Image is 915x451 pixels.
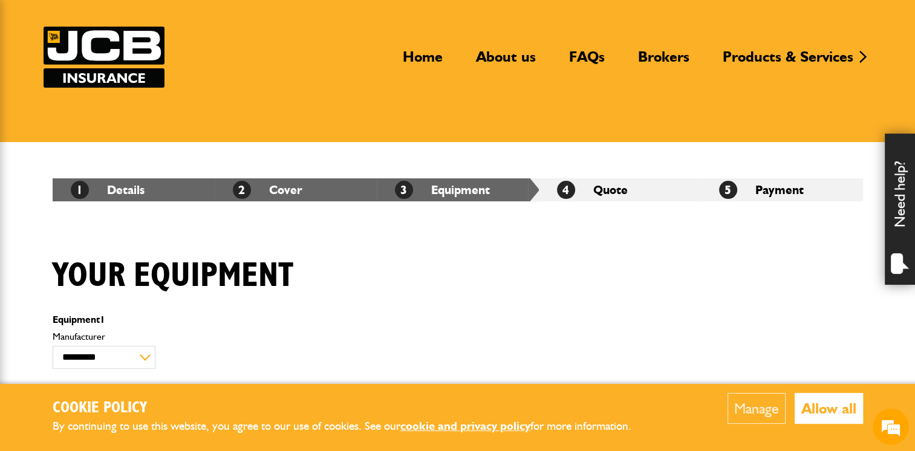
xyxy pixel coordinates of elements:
[200,229,221,236] div: [DATE]
[377,178,539,201] li: Equipment
[467,48,545,76] a: About us
[701,178,863,201] li: Payment
[53,332,587,342] label: Manufacturer
[198,6,227,35] div: Minimize live chat window
[233,183,302,197] a: 2Cover
[53,417,651,436] p: By continuing to use this website, you agree to our use of cookies. See our for more information.
[539,178,701,201] li: Quote
[53,399,651,418] h2: Cookie Policy
[71,181,89,199] span: 1
[60,224,174,240] span: JCB Insurance
[100,314,105,325] span: 1
[714,48,862,76] a: Products & Services
[719,181,737,199] span: 5
[60,120,174,136] span: JCB Insurance
[71,183,145,197] a: 1Details
[53,256,293,296] h1: Your equipment
[183,177,221,184] div: 22 hours ago
[60,136,212,150] p: Hi, welcome to JCB Insurance, how may I help you?
[557,181,575,199] span: 4
[795,393,863,424] button: Allow all
[44,27,164,88] img: JCB Insurance Services logo
[400,419,530,433] a: cookie and privacy policy
[233,181,251,199] span: 2
[728,393,786,424] button: Manage
[18,126,48,143] img: d_20077148190_operators_62643000001515001
[60,172,174,188] span: [PERSON_NAME]
[885,134,915,285] div: Need help?
[18,172,48,202] img: your-liabilities
[60,241,212,255] div: What do JCB's plant policies cover?
[63,68,203,83] div: Conversation(s)
[18,231,48,248] img: photo.ls
[560,48,614,76] a: FAQs
[195,125,221,132] em: Just now
[53,315,587,325] p: Equipment
[44,27,164,88] a: JCB Insurance Services
[395,181,413,199] span: 3
[60,188,212,202] div: hello, I already make the payment for the insurance but I hadn´t received the documents yet
[394,48,452,76] a: Home
[629,48,698,76] a: Brokers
